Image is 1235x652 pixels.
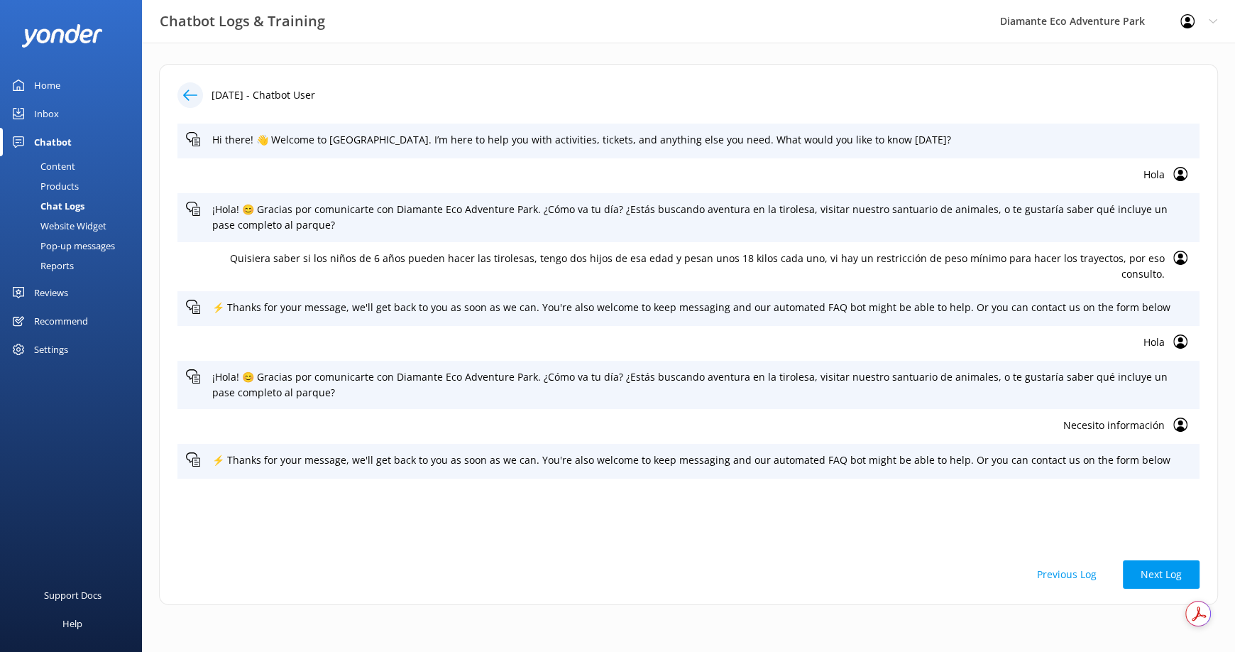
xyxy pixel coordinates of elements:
[62,609,82,638] div: Help
[34,99,59,128] div: Inbox
[9,216,106,236] div: Website Widget
[9,236,115,256] div: Pop-up messages
[34,307,88,335] div: Recommend
[9,176,79,196] div: Products
[9,156,75,176] div: Content
[186,335,1165,350] p: Hola
[212,87,315,103] p: [DATE] - Chatbot User
[21,24,103,48] img: yonder-white-logo.png
[9,196,142,216] a: Chat Logs
[9,156,142,176] a: Content
[212,300,1191,315] p: ⚡ Thanks for your message, we'll get back to you as soon as we can. You're also welcome to keep m...
[186,251,1165,283] p: Quisiera saber si los niños de 6 años pueden hacer las tirolesas, tengo dos hijos de esa edad y p...
[1019,560,1114,589] button: Previous Log
[212,369,1191,401] p: ¡Hola! 😊 Gracias por comunicarte con Diamante Eco Adventure Park. ¿Cómo va tu día? ¿Estás buscand...
[44,581,101,609] div: Support Docs
[212,202,1191,234] p: ¡Hola! 😊 Gracias por comunicarte con Diamante Eco Adventure Park. ¿Cómo va tu día? ¿Estás buscand...
[9,256,142,276] a: Reports
[34,278,68,307] div: Reviews
[212,132,1191,148] p: Hi there! 👋 Welcome to [GEOGRAPHIC_DATA]. I’m here to help you with activities, tickets, and anyt...
[9,236,142,256] a: Pop-up messages
[34,71,60,99] div: Home
[34,128,72,156] div: Chatbot
[9,176,142,196] a: Products
[34,335,68,364] div: Settings
[212,452,1191,468] p: ⚡ Thanks for your message, we'll get back to you as soon as we can. You're also welcome to keep m...
[9,256,74,276] div: Reports
[160,10,325,33] h3: Chatbot Logs & Training
[9,196,84,216] div: Chat Logs
[9,216,142,236] a: Website Widget
[186,167,1165,183] p: Hola
[1123,560,1200,589] button: Next Log
[186,418,1165,433] p: Necesito información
